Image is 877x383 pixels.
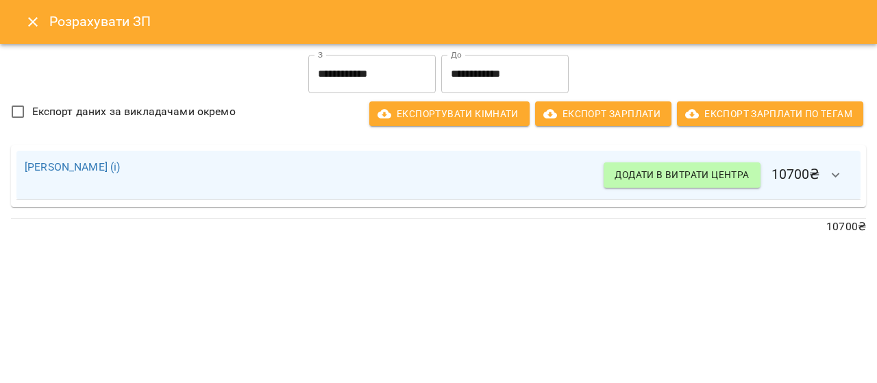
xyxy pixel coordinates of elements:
[546,106,660,122] span: Експорт Зарплати
[380,106,519,122] span: Експортувати кімнати
[677,101,863,126] button: Експорт Зарплати по тегам
[16,5,49,38] button: Close
[604,159,852,192] h6: 10700 ₴
[604,162,760,187] button: Додати в витрати центра
[535,101,671,126] button: Експорт Зарплати
[25,160,121,173] a: [PERSON_NAME] (і)
[11,219,866,235] p: 10700 ₴
[688,106,852,122] span: Експорт Зарплати по тегам
[49,11,861,32] h6: Розрахувати ЗП
[32,103,236,120] span: Експорт даних за викладачами окремо
[369,101,530,126] button: Експортувати кімнати
[615,166,749,183] span: Додати в витрати центра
